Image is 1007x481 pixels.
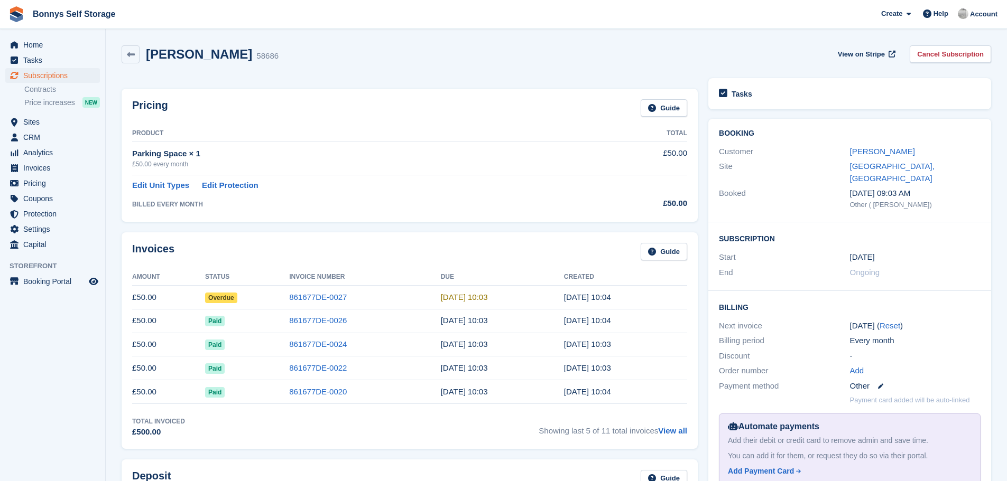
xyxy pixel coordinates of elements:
time: 2025-05-30 09:03:40 UTC [441,363,488,372]
a: 861677DE-0027 [289,293,347,301]
time: 2025-07-30 09:03:40 UTC [441,316,488,325]
div: Every month [850,335,981,347]
img: James Bonny [958,8,968,19]
div: £500.00 [132,426,185,438]
a: Price increases NEW [24,97,100,108]
a: 861677DE-0020 [289,387,347,396]
time: 2025-06-29 09:03:42 UTC [564,339,611,348]
div: Add their debit or credit card to remove admin and save time. [728,435,972,446]
div: Customer [719,146,849,158]
time: 2025-08-29 09:04:11 UTC [564,293,611,301]
a: Add [850,365,864,377]
td: £50.00 [598,142,687,175]
h2: [PERSON_NAME] [146,47,252,61]
h2: Booking [719,129,981,138]
div: Discount [719,350,849,362]
span: Create [881,8,902,19]
div: Automate payments [728,420,972,433]
div: Billing period [719,335,849,347]
a: menu [5,130,100,145]
span: Paid [205,387,225,398]
td: £50.00 [132,333,205,356]
td: £50.00 [132,309,205,333]
div: NEW [82,97,100,108]
span: View on Stripe [838,49,885,60]
th: Total [598,125,687,142]
div: You can add it for them, or request they do so via their portal. [728,450,972,461]
div: Other [850,380,981,392]
a: menu [5,68,100,83]
a: menu [5,145,100,160]
a: Bonnys Self Storage [29,5,119,23]
a: menu [5,206,100,221]
span: Ongoing [850,268,880,277]
span: Invoices [23,161,87,175]
a: Guide [641,99,687,117]
a: 861677DE-0024 [289,339,347,348]
h2: Subscription [719,233,981,243]
td: £50.00 [132,286,205,309]
time: 2024-10-29 01:00:00 UTC [850,251,875,263]
div: Other ( [PERSON_NAME]) [850,200,981,210]
div: End [719,267,849,279]
span: Help [934,8,948,19]
div: Payment method [719,380,849,392]
a: Cancel Subscription [910,45,991,63]
div: Add Payment Card [728,466,794,477]
h2: Pricing [132,99,168,117]
th: Due [441,269,564,286]
time: 2025-04-29 09:04:15 UTC [564,387,611,396]
a: 861677DE-0026 [289,316,347,325]
time: 2025-04-30 09:03:40 UTC [441,387,488,396]
a: menu [5,53,100,68]
a: Preview store [87,275,100,288]
a: menu [5,222,100,237]
div: Total Invoiced [132,417,185,426]
span: Home [23,37,87,52]
a: 861677DE-0022 [289,363,347,372]
div: Booked [719,187,849,210]
a: Guide [641,243,687,260]
div: Start [719,251,849,263]
span: Tasks [23,53,87,68]
a: menu [5,237,100,252]
span: Storefront [10,261,105,271]
a: Contracts [24,84,100,95]
time: 2025-08-30 09:03:40 UTC [441,293,488,301]
span: Capital [23,237,87,252]
a: Add Payment Card [728,466,967,477]
span: Paid [205,339,225,350]
div: Site [719,161,849,184]
time: 2025-07-29 09:04:32 UTC [564,316,611,325]
a: menu [5,274,100,289]
a: View all [658,426,687,435]
th: Product [132,125,598,142]
td: £50.00 [132,380,205,404]
div: Next invoice [719,320,849,332]
span: Protection [23,206,87,221]
span: Subscriptions [23,68,87,83]
h2: Tasks [732,89,752,99]
a: View on Stripe [834,45,898,63]
a: Edit Protection [202,180,258,192]
time: 2025-05-29 09:03:54 UTC [564,363,611,372]
div: £50.00 [598,197,687,210]
span: Paid [205,363,225,374]
span: Overdue [205,293,237,303]
div: 58686 [256,50,279,62]
a: menu [5,191,100,206]
th: Amount [132,269,205,286]
p: Payment card added will be auto-linked [850,395,970,405]
span: Coupons [23,191,87,206]
a: menu [5,37,100,52]
span: Price increases [24,98,75,108]
span: Showing last 5 of 11 total invoices [539,417,687,438]
a: menu [5,115,100,129]
span: CRM [23,130,87,145]
a: [GEOGRAPHIC_DATA], [GEOGRAPHIC_DATA] [850,162,935,183]
div: [DATE] 09:03 AM [850,187,981,200]
a: [PERSON_NAME] [850,147,915,156]
th: Created [564,269,687,286]
div: Order number [719,365,849,377]
div: £50.00 every month [132,159,598,169]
